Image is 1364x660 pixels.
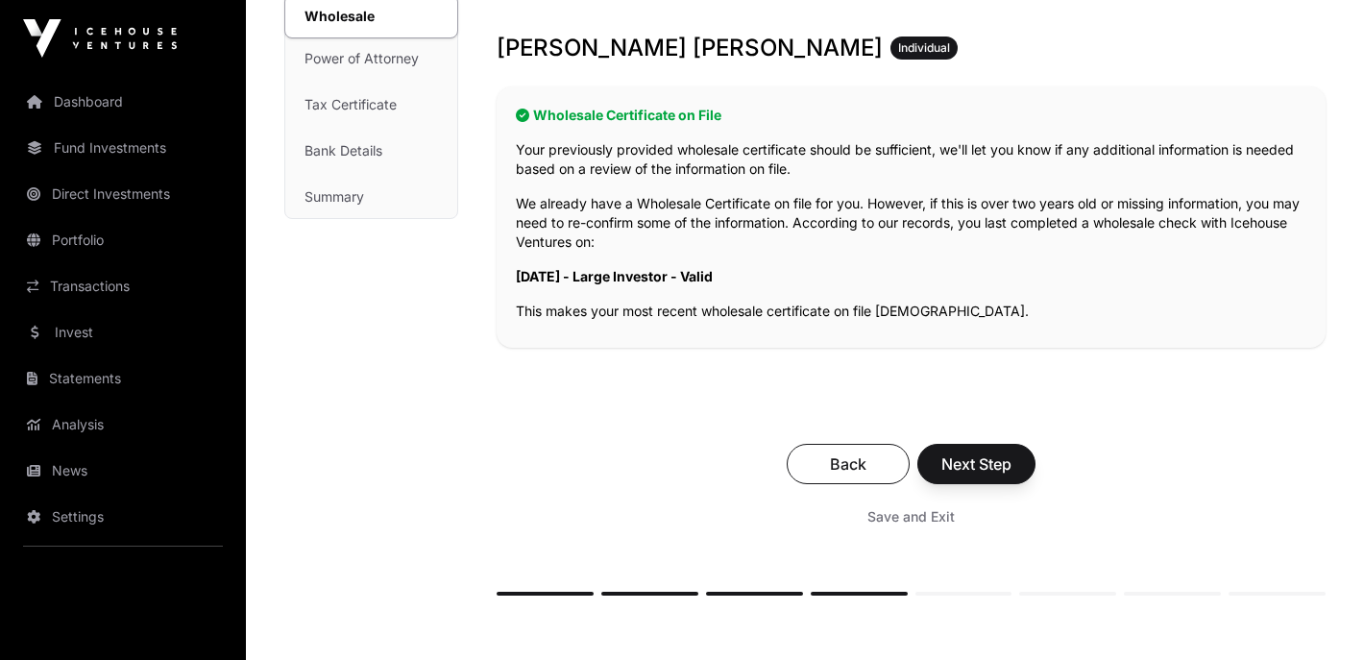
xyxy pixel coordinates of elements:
img: Icehouse Ventures Logo [23,19,177,58]
span: Save and Exit [867,507,955,526]
a: Direct Investments [15,173,231,215]
a: Invest [15,311,231,354]
button: Next Step [917,444,1035,484]
button: Back [787,444,910,484]
a: Summary [285,176,457,218]
p: [DATE] - Large Investor - Valid [516,267,1306,286]
span: Individual [898,40,950,56]
a: Fund Investments [15,127,231,169]
p: Your previously provided wholesale certificate should be sufficient, we'll let you know if any ad... [516,140,1306,179]
a: Tax Certificate [285,84,457,126]
a: Transactions [15,265,231,307]
a: Settings [15,496,231,538]
button: Save and Exit [844,500,978,534]
p: We already have a Wholesale Certificate on file for you. However, if this is over two years old o... [516,194,1306,252]
a: Dashboard [15,81,231,123]
span: Next Step [941,452,1011,476]
h2: Wholesale Certificate on File [516,106,1306,125]
a: News [15,450,231,492]
span: Back [811,452,886,476]
a: Analysis [15,403,231,446]
a: Power of Attorney [285,37,457,80]
h3: [PERSON_NAME] [PERSON_NAME] [497,33,1326,63]
p: This makes your most recent wholesale certificate on file [DEMOGRAPHIC_DATA]. [516,302,1306,321]
a: Bank Details [285,130,457,172]
iframe: Chat Widget [1268,568,1364,660]
a: Portfolio [15,219,231,261]
a: Statements [15,357,231,400]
